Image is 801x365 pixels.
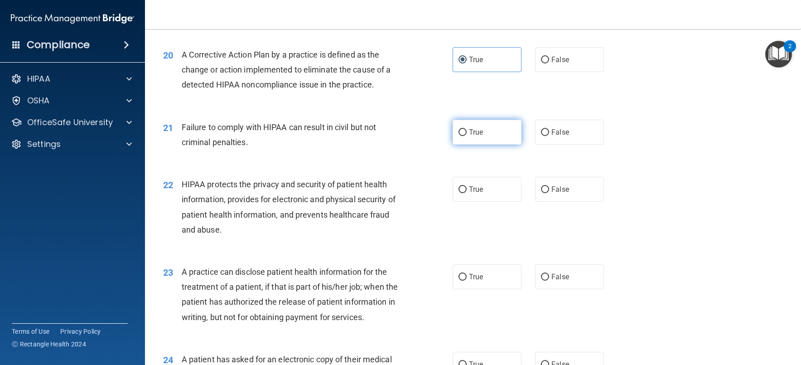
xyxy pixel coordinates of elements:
[27,39,90,51] h4: Compliance
[27,73,50,84] p: HIPAA
[182,180,396,234] span: HIPAA protects the privacy and security of patient health information, provides for electronic an...
[469,128,483,136] span: True
[163,50,173,61] span: 20
[541,186,549,193] input: False
[163,180,173,190] span: 22
[12,327,49,336] a: Terms of Use
[458,129,467,136] input: True
[182,267,398,322] span: A practice can disclose patient health information for the treatment of a patient, if that is par...
[469,185,483,194] span: True
[788,46,791,58] div: 2
[458,57,467,63] input: True
[469,273,483,281] span: True
[551,273,569,281] span: False
[458,274,467,281] input: True
[469,55,483,64] span: True
[11,73,132,84] a: HIPAA
[11,95,132,106] a: OSHA
[551,185,569,194] span: False
[163,267,173,278] span: 23
[458,186,467,193] input: True
[27,139,61,150] p: Settings
[60,327,101,336] a: Privacy Policy
[12,340,86,349] span: Ⓒ Rectangle Health 2024
[182,50,391,89] span: A Corrective Action Plan by a practice is defined as the change or action implemented to eliminat...
[551,128,569,136] span: False
[163,122,173,133] span: 21
[27,95,50,106] p: OSHA
[541,57,549,63] input: False
[182,122,376,147] span: Failure to comply with HIPAA can result in civil but not criminal penalties.
[765,41,792,68] button: Open Resource Center, 2 new notifications
[27,117,113,128] p: OfficeSafe University
[541,129,549,136] input: False
[11,139,132,150] a: Settings
[11,117,132,128] a: OfficeSafe University
[11,10,134,28] img: PMB logo
[551,55,569,64] span: False
[541,274,549,281] input: False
